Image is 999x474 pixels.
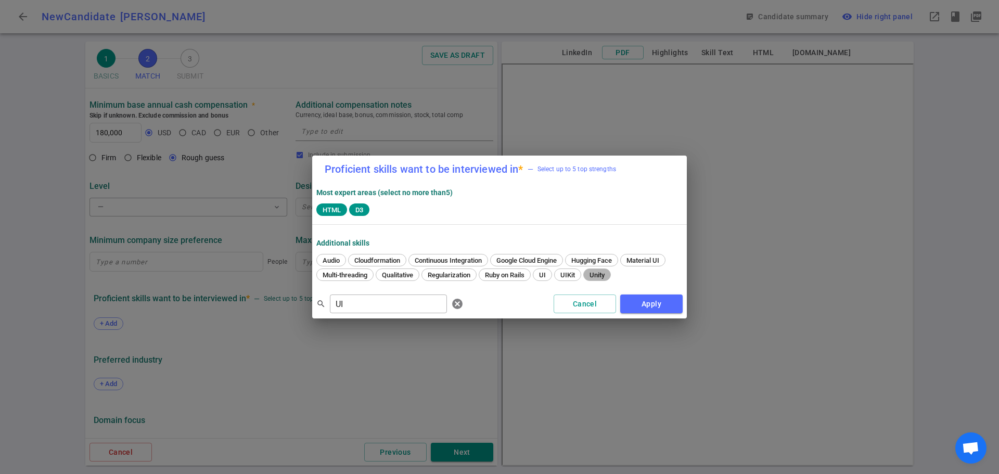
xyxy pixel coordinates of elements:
[351,257,404,264] span: Cloudformation
[554,294,616,314] button: Cancel
[318,206,345,214] span: HTML
[620,294,683,314] button: Apply
[330,296,447,312] input: Separate search terms by comma or space
[623,257,663,264] span: Material UI
[451,298,464,310] span: cancel
[493,257,560,264] span: Google Cloud Engine
[351,206,367,214] span: D3
[955,432,987,464] div: Open chat
[586,271,608,279] span: Unity
[535,271,549,279] span: UI
[316,239,369,247] strong: Additional Skills
[528,164,616,174] span: Select up to 5 top strengths
[528,164,533,174] div: —
[411,257,485,264] span: Continuous Integration
[481,271,528,279] span: Ruby on Rails
[568,257,616,264] span: Hugging Face
[316,188,453,197] strong: Most expert areas (select no more than 5 )
[557,271,579,279] span: UIKit
[319,271,371,279] span: Multi-threading
[378,271,417,279] span: Qualitative
[424,271,474,279] span: Regularization
[319,257,343,264] span: Audio
[325,164,523,174] label: Proficient skills want to be interviewed in
[316,299,326,309] span: search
